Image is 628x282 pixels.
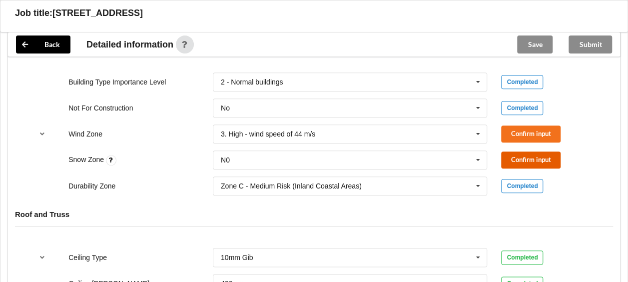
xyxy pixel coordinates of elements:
label: Wind Zone [68,130,102,138]
button: reference-toggle [32,125,52,143]
h4: Roof and Truss [15,209,613,219]
label: Building Type Importance Level [68,78,166,86]
button: Confirm input [501,125,561,142]
button: Back [16,35,70,53]
div: Completed [501,179,543,193]
div: N0 [221,156,230,163]
label: Snow Zone [68,155,106,163]
div: Completed [501,75,543,89]
span: Detailed information [86,40,173,49]
div: 2 - Normal buildings [221,78,283,85]
label: Durability Zone [68,182,115,190]
div: 10mm Gib [221,254,253,261]
div: Completed [501,101,543,115]
h3: [STREET_ADDRESS] [52,7,143,19]
label: Not For Construction [68,104,133,112]
h3: Job title: [15,7,52,19]
div: No [221,104,230,111]
button: reference-toggle [32,248,52,266]
div: Zone C - Medium Risk (Inland Coastal Areas) [221,182,362,189]
label: Ceiling Type [68,253,107,261]
button: Confirm input [501,151,561,168]
div: Completed [501,250,543,264]
div: 3. High - wind speed of 44 m/s [221,130,315,137]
